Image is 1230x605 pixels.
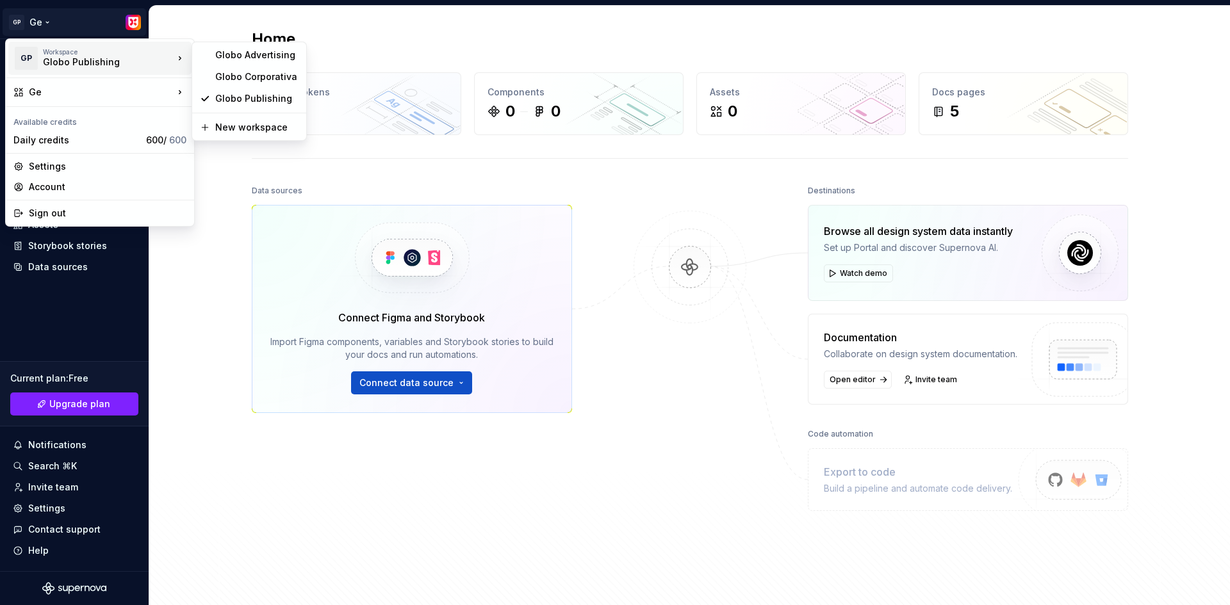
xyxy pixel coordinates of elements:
div: Account [29,181,186,193]
div: Available credits [8,109,192,130]
div: Globo Advertising [215,49,299,61]
div: Settings [29,160,186,173]
span: 600 [169,134,186,145]
div: Globo Corporativa [215,70,299,83]
div: Daily credits [13,134,141,147]
div: GP [15,47,38,70]
div: Ge [29,86,174,99]
span: 600 / [146,134,186,145]
div: Globo Publishing [43,56,152,69]
div: Globo Publishing [215,92,299,105]
div: New workspace [215,121,299,134]
div: Workspace [43,48,174,56]
div: Sign out [29,207,186,220]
